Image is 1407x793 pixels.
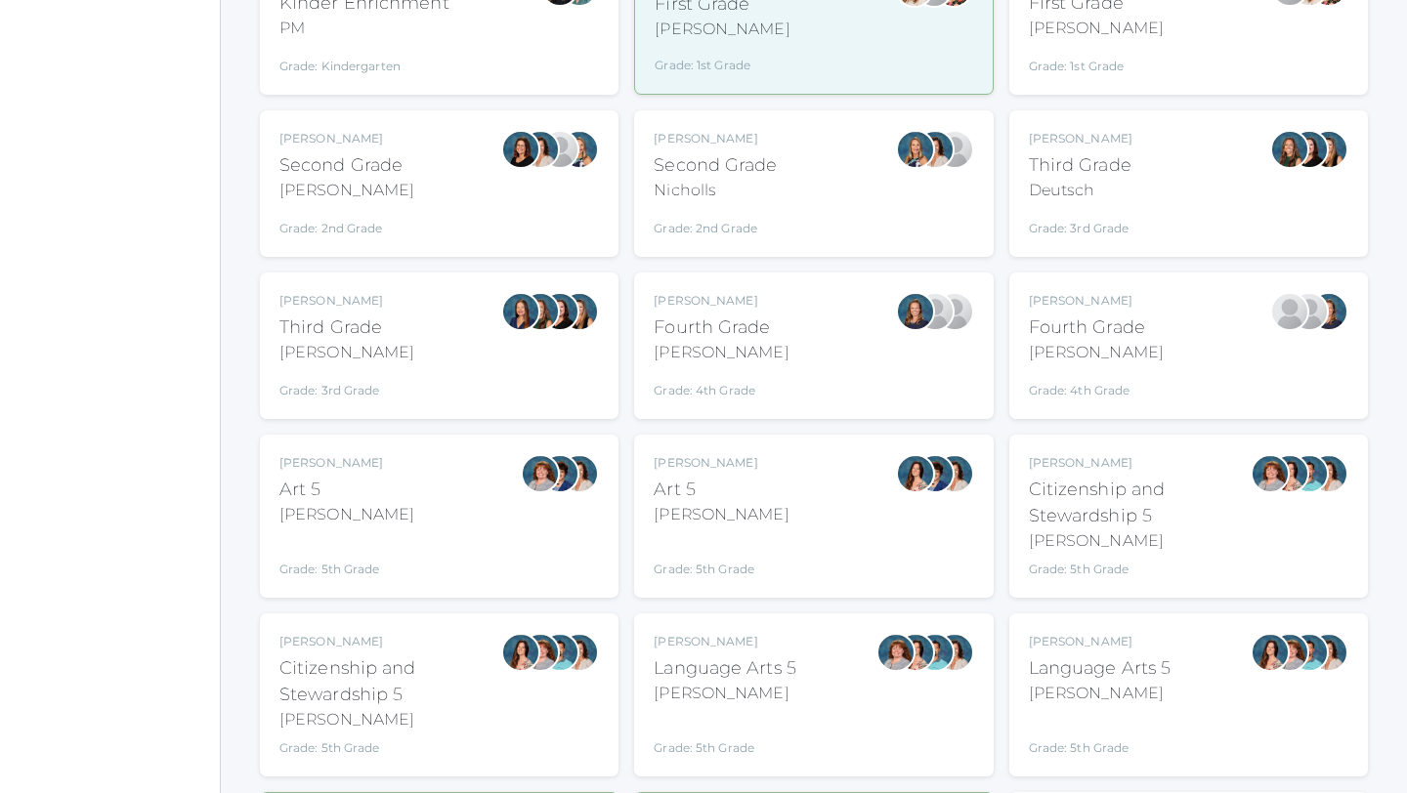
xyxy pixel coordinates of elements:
div: [PERSON_NAME] [1029,130,1132,147]
div: Juliana Fowler [1309,130,1348,169]
div: Cari Burke [935,454,974,493]
div: Rebecca Salazar [896,633,935,672]
div: [PERSON_NAME] [654,341,789,364]
div: Westen Taylor [1290,633,1329,672]
div: Language Arts 5 [1029,655,1172,682]
div: Sarah Armstrong [540,130,579,169]
div: Cari Burke [521,130,560,169]
div: Grade: 2nd Grade [279,210,414,237]
div: Katie Watters [1290,130,1329,169]
div: Courtney Nicholls [896,130,935,169]
div: Carolyn Sugimoto [540,454,579,493]
div: Sarah Bence [1270,633,1309,672]
div: [PERSON_NAME] [654,292,789,310]
div: Rebecca Salazar [501,633,540,672]
div: Katie Watters [540,292,579,331]
div: [PERSON_NAME] [654,633,796,650]
div: [PERSON_NAME] [279,341,414,364]
div: [PERSON_NAME] [279,708,501,731]
div: Third Grade [1029,152,1132,179]
div: Grade: 5th Grade [279,534,414,578]
div: [PERSON_NAME] [654,130,777,147]
div: [PERSON_NAME] [655,18,789,41]
div: Grade: 5th Grade [1029,713,1172,757]
div: [PERSON_NAME] [279,130,414,147]
div: Citizenship and Stewardship 5 [279,655,501,708]
div: Cari Burke [1309,454,1348,493]
div: Ellie Bradley [1309,292,1348,331]
div: [PERSON_NAME] [1029,633,1172,650]
div: Westen Taylor [1290,454,1329,493]
div: Grade: 3rd Grade [1029,210,1132,237]
div: Carolyn Sugimoto [916,454,955,493]
div: Language Arts 5 [654,655,796,682]
div: Andrea Deutsch [521,292,560,331]
div: Rebecca Salazar [896,454,935,493]
div: Sarah Bence [521,454,560,493]
div: Juliana Fowler [560,292,599,331]
div: Courtney Nicholls [560,130,599,169]
div: Lydia Chaffin [916,292,955,331]
div: Grade: 2nd Grade [654,210,777,237]
div: [PERSON_NAME] [1029,682,1172,705]
div: [PERSON_NAME] [654,682,796,705]
div: Rebecca Salazar [1270,454,1309,493]
div: Emily Balli [501,130,540,169]
div: [PERSON_NAME] [279,454,414,472]
div: Grade: Kindergarten [279,48,449,75]
div: [PERSON_NAME] [1029,17,1164,40]
div: [PERSON_NAME] [1029,292,1164,310]
div: Grade: 3rd Grade [279,372,414,399]
div: Cari Burke [935,633,974,672]
div: Fourth Grade [1029,314,1164,341]
div: Sarah Bence [876,633,916,672]
div: Andrea Deutsch [1270,130,1309,169]
div: Lori Webster [501,292,540,331]
div: Fourth Grade [654,314,789,341]
div: Sarah Bence [521,633,560,672]
div: [PERSON_NAME] [279,179,414,202]
div: Grade: 5th Grade [1029,561,1251,578]
div: [PERSON_NAME] [279,633,501,650]
div: Art 5 [654,477,789,503]
div: [PERSON_NAME] [654,454,789,472]
div: [PERSON_NAME] [654,503,789,526]
div: Grade: 1st Grade [655,49,789,74]
div: Cari Burke [560,633,599,672]
div: Ellie Bradley [896,292,935,331]
div: [PERSON_NAME] [1029,529,1251,553]
div: Rebecca Salazar [1251,633,1290,672]
div: Westen Taylor [540,633,579,672]
div: Cari Burke [916,130,955,169]
div: Citizenship and Stewardship 5 [1029,477,1251,529]
div: Sarah Bence [1251,454,1290,493]
div: [PERSON_NAME] [279,292,414,310]
div: [PERSON_NAME] [1029,341,1164,364]
div: Second Grade [279,152,414,179]
div: Cari Burke [560,454,599,493]
div: Lydia Chaffin [1270,292,1309,331]
div: Art 5 [279,477,414,503]
div: Grade: 5th Grade [654,534,789,578]
div: Heather Porter [935,292,974,331]
div: Westen Taylor [916,633,955,672]
div: [PERSON_NAME] [279,503,414,526]
div: Cari Burke [1309,633,1348,672]
div: Grade: 5th Grade [279,739,501,757]
div: [PERSON_NAME] [1029,454,1251,472]
div: Grade: 5th Grade [654,713,796,757]
div: Grade: 1st Grade [1029,48,1164,75]
div: Grade: 4th Grade [1029,372,1164,399]
div: Heather Porter [1290,292,1329,331]
div: Second Grade [654,152,777,179]
div: Deutsch [1029,179,1132,202]
div: PM [279,17,449,40]
div: Grade: 4th Grade [654,372,789,399]
div: Sarah Armstrong [935,130,974,169]
div: Third Grade [279,314,414,341]
div: Nicholls [654,179,777,202]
